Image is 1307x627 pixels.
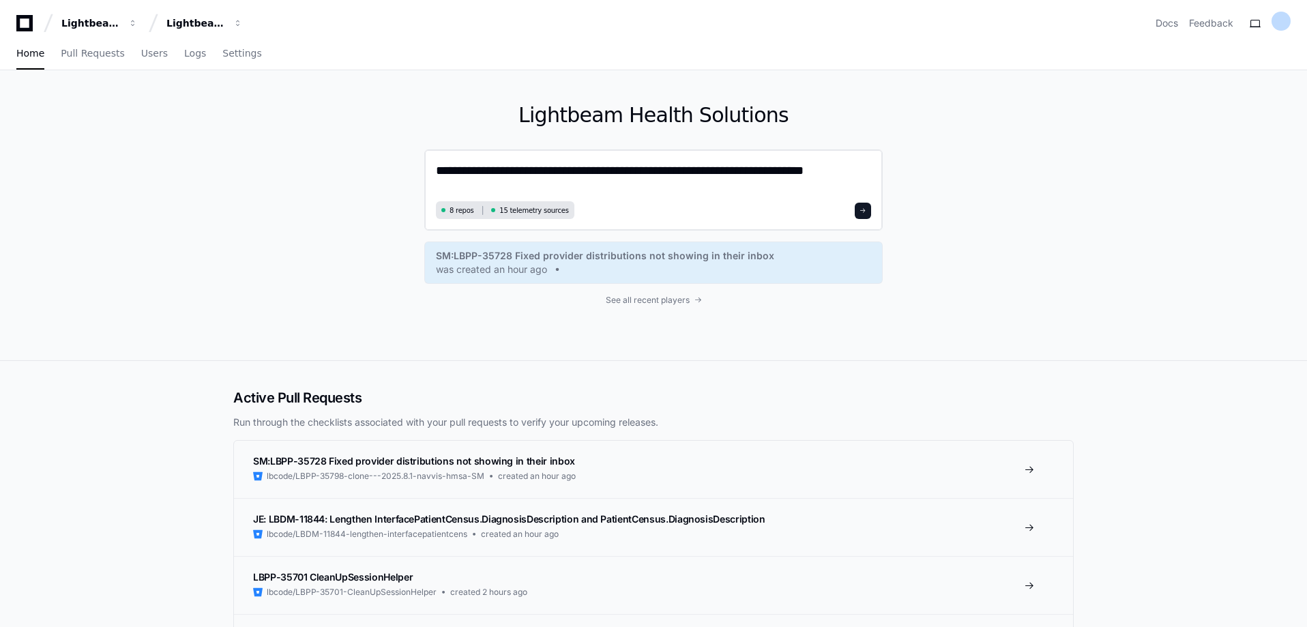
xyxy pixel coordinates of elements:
a: Logs [184,38,206,70]
a: Home [16,38,44,70]
span: SM:LBPP-35728 Fixed provider distributions not showing in their inbox [436,249,774,263]
span: See all recent players [606,295,690,306]
a: Docs [1156,16,1178,30]
span: was created an hour ago [436,263,547,276]
span: Settings [222,49,261,57]
span: 15 telemetry sources [499,205,568,216]
a: See all recent players [424,295,883,306]
a: SM:LBPP-35728 Fixed provider distributions not showing in their inboxlbcode/LBPP-35798-clone---20... [234,441,1073,498]
span: created an hour ago [498,471,576,482]
div: Lightbeam Health [61,16,120,30]
span: created 2 hours ago [450,587,527,598]
span: lbcode/LBPP-35798-clone---2025.8.1-navvis-hmsa-SM [267,471,484,482]
span: Home [16,49,44,57]
span: Pull Requests [61,49,124,57]
span: Users [141,49,168,57]
a: LBPP-35701 CleanUpSessionHelperlbcode/LBPP-35701-CleanUpSessionHelpercreated 2 hours ago [234,556,1073,614]
span: created an hour ago [481,529,559,540]
span: 8 repos [450,205,474,216]
span: lbcode/LBPP-35701-CleanUpSessionHelper [267,587,437,598]
span: Logs [184,49,206,57]
a: Settings [222,38,261,70]
h1: Lightbeam Health Solutions [424,103,883,128]
a: SM:LBPP-35728 Fixed provider distributions not showing in their inboxwas created an hour ago [436,249,871,276]
button: Lightbeam Health Solutions [161,11,248,35]
span: JE: LBDM-11844: Lengthen InterfacePatientCensus.DiagnosisDescription and PatientCensus.DiagnosisD... [253,513,765,525]
a: Pull Requests [61,38,124,70]
p: Run through the checklists associated with your pull requests to verify your upcoming releases. [233,415,1074,429]
a: JE: LBDM-11844: Lengthen InterfacePatientCensus.DiagnosisDescription and PatientCensus.DiagnosisD... [234,498,1073,556]
button: Feedback [1189,16,1233,30]
span: SM:LBPP-35728 Fixed provider distributions not showing in their inbox [253,455,575,467]
div: Lightbeam Health Solutions [166,16,225,30]
span: lbcode/LBDM-11844-lengthen-interfacepatientcens [267,529,467,540]
h2: Active Pull Requests [233,388,1074,407]
button: Lightbeam Health [56,11,143,35]
span: LBPP-35701 CleanUpSessionHelper [253,571,413,583]
a: Users [141,38,168,70]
